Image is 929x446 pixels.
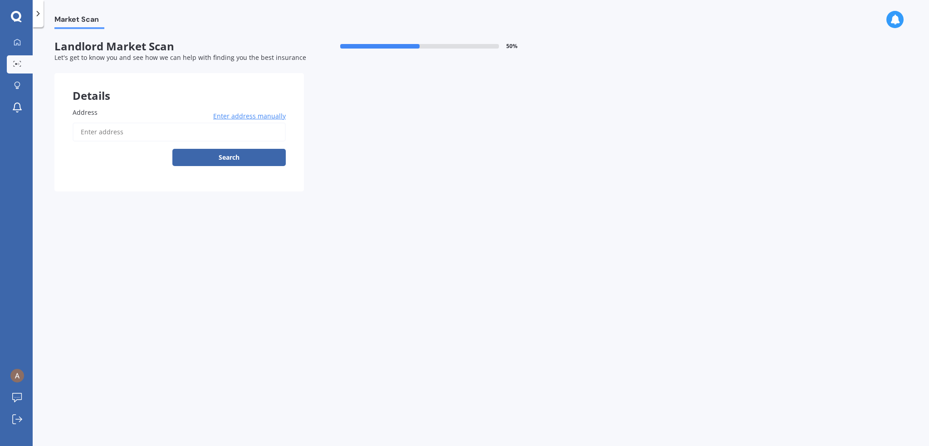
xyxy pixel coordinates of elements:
[54,53,306,62] span: Let's get to know you and see how we can help with finding you the best insurance
[172,149,286,166] button: Search
[73,108,98,117] span: Address
[506,43,518,49] span: 50 %
[10,369,24,382] img: ACg8ocKART-xAhRa3l28gE6nEbcUPTMWB7JSNAPb5cNXrQlmBpHZjA=s96-c
[213,112,286,121] span: Enter address manually
[54,73,304,100] div: Details
[54,40,304,53] span: Landlord Market Scan
[73,123,286,142] input: Enter address
[54,15,104,27] span: Market Scan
